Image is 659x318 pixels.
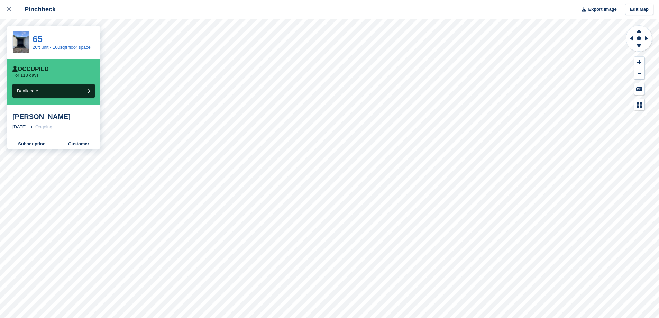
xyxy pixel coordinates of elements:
[33,45,91,50] a: 20ft unit - 160sqft floor space
[634,99,644,110] button: Map Legend
[12,112,95,121] div: [PERSON_NAME]
[12,124,27,130] div: [DATE]
[12,84,95,98] button: Deallocate
[57,138,100,149] a: Customer
[29,126,33,128] img: arrow-right-light-icn-cde0832a797a2874e46488d9cf13f60e5c3a73dbe684e267c42b8395dfbc2abf.svg
[634,68,644,80] button: Zoom Out
[17,88,38,93] span: Deallocate
[634,57,644,68] button: Zoom In
[33,34,43,44] a: 65
[625,4,653,15] a: Edit Map
[18,5,56,13] div: Pinchbeck
[7,138,57,149] a: Subscription
[35,124,52,130] div: Ongoing
[13,31,29,53] img: IMG_1743.heic
[588,6,616,13] span: Export Image
[12,66,49,73] div: Occupied
[634,83,644,95] button: Keyboard Shortcuts
[12,73,39,78] p: For 118 days
[577,4,617,15] button: Export Image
